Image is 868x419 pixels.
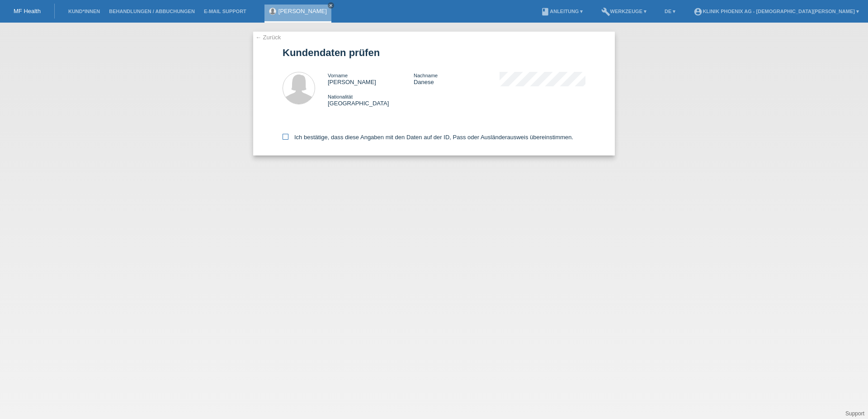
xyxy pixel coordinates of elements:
[414,73,438,78] span: Nachname
[328,72,414,85] div: [PERSON_NAME]
[597,9,651,14] a: buildWerkzeuge ▾
[328,93,414,107] div: [GEOGRAPHIC_DATA]
[660,9,680,14] a: DE ▾
[536,9,587,14] a: bookAnleitung ▾
[689,9,863,14] a: account_circleKlinik Phoenix AG - [DEMOGRAPHIC_DATA][PERSON_NAME] ▾
[693,7,703,16] i: account_circle
[541,7,550,16] i: book
[329,3,333,8] i: close
[255,34,281,41] a: ← Zurück
[328,94,353,99] span: Nationalität
[64,9,104,14] a: Kund*innen
[601,7,610,16] i: build
[328,2,334,9] a: close
[14,8,41,14] a: MF Health
[328,73,348,78] span: Vorname
[283,47,585,58] h1: Kundendaten prüfen
[845,410,864,417] a: Support
[283,134,573,141] label: Ich bestätige, dass diese Angaben mit den Daten auf der ID, Pass oder Ausländerausweis übereinsti...
[104,9,199,14] a: Behandlungen / Abbuchungen
[199,9,251,14] a: E-Mail Support
[278,8,327,14] a: [PERSON_NAME]
[414,72,500,85] div: Danese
